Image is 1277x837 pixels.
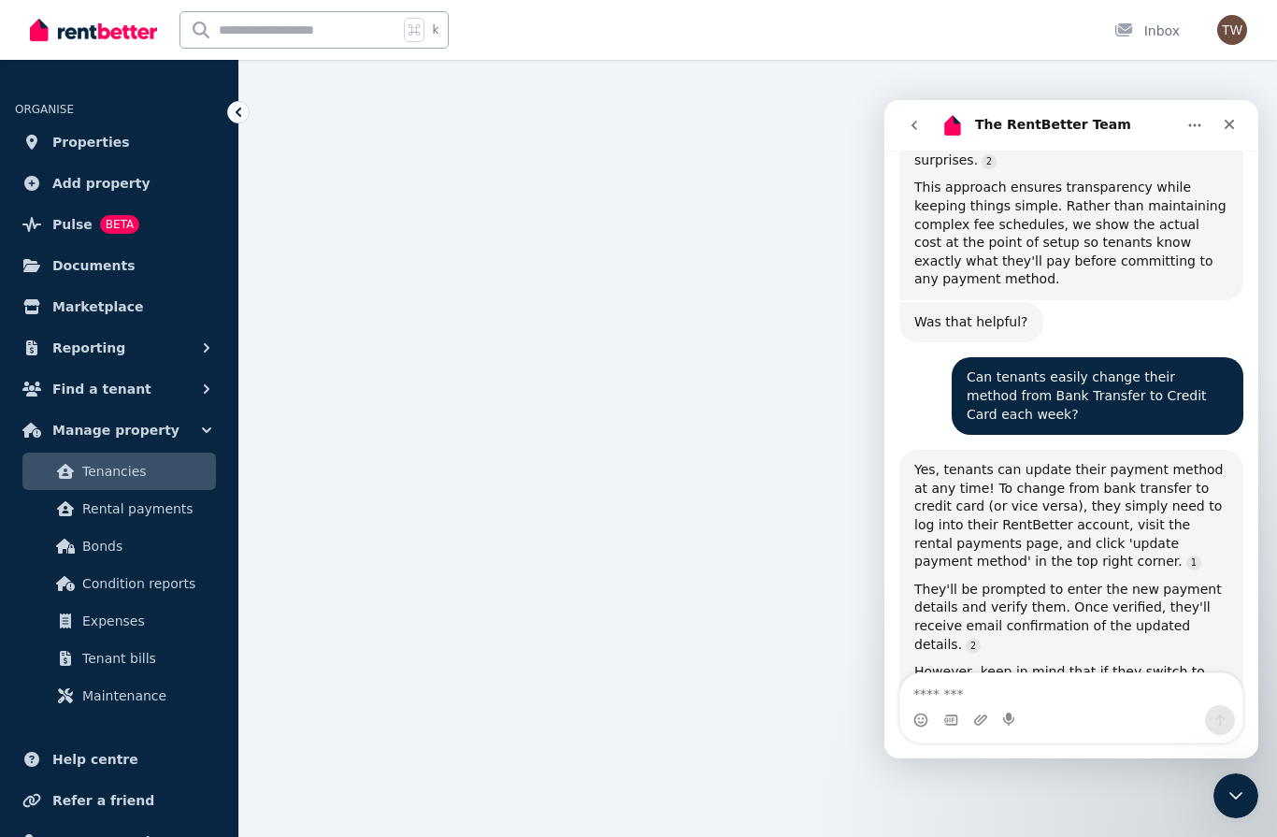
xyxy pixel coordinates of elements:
[82,460,208,483] span: Tenancies
[52,337,125,359] span: Reporting
[52,419,179,441] span: Manage property
[59,613,74,628] button: Gif picker
[30,361,344,471] div: Yes, tenants can update their payment method at any time! To change from bank transfer to credit ...
[22,565,216,602] a: Condition reports
[22,453,216,490] a: Tenancies
[82,572,208,595] span: Condition reports
[52,789,154,812] span: Refer a friend
[15,329,223,367] button: Reporting
[82,685,208,707] span: Maintenance
[82,498,208,520] span: Rental payments
[16,573,358,605] textarea: Message…
[29,613,44,628] button: Emoji picker
[22,490,216,527] a: Rental payments
[15,123,223,161] a: Properties
[30,563,344,655] div: However, keep in mind that if they switch to credit card payments, a small card processing fee wi...
[15,206,223,243] a: PulseBETA
[52,254,136,277] span: Documents
[22,640,216,677] a: Tenant bills
[15,741,223,778] a: Help centre
[119,613,134,628] button: Start recording
[15,288,223,325] a: Marketplace
[82,535,208,557] span: Bonds
[884,100,1258,758] iframe: Intercom live chat
[15,350,359,666] div: Yes, tenants can update their payment method at any time! To change from bank transfer to credit ...
[15,247,223,284] a: Documents
[15,350,359,668] div: The RentBetter Team says…
[15,370,223,408] button: Find a tenant
[81,539,96,554] a: Source reference 9597150:
[22,677,216,714] a: Maintenance
[22,527,216,565] a: Bonds
[100,215,139,234] span: BETA
[15,103,74,116] span: ORGANISE
[321,605,351,635] button: Send a message…
[302,455,317,470] a: Source reference 9616334:
[15,782,223,819] a: Refer a friend
[82,647,208,670] span: Tenant bills
[22,602,216,640] a: Expenses
[30,481,344,554] div: They'll be prompted to enter the new payment details and verify them. Once verified, they'll rece...
[1213,773,1258,818] iframe: Intercom live chat
[52,213,93,236] span: Pulse
[82,610,208,632] span: Expenses
[30,16,157,44] img: RentBetter
[52,296,143,318] span: Marketplace
[1217,15,1247,45] img: Toni Wynne
[52,172,151,195] span: Add property
[52,748,138,771] span: Help centre
[52,378,151,400] span: Find a tenant
[1114,22,1180,40] div: Inbox
[52,131,130,153] span: Properties
[432,22,438,37] span: k
[15,411,223,449] button: Manage property
[89,613,104,628] button: Upload attachment
[15,165,223,202] a: Add property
